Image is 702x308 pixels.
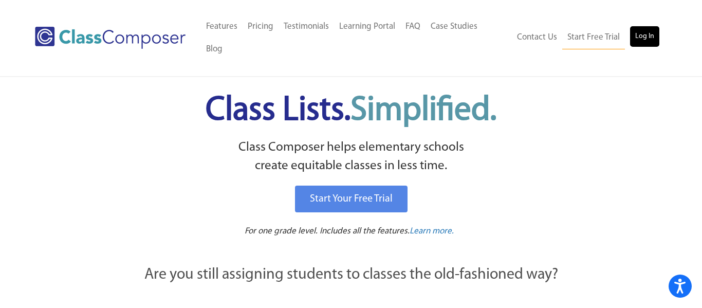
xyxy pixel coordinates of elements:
[243,15,279,38] a: Pricing
[410,227,454,235] span: Learn more.
[410,225,454,238] a: Learn more.
[630,26,659,47] a: Log In
[562,26,625,49] a: Start Free Trial
[201,15,509,61] nav: Header Menu
[245,227,410,235] span: For one grade level. Includes all the features.
[426,15,483,38] a: Case Studies
[201,38,228,61] a: Blog
[512,26,562,49] a: Contact Us
[334,15,400,38] a: Learning Portal
[279,15,334,38] a: Testimonials
[89,264,613,286] p: Are you still assigning students to classes the old-fashioned way?
[509,26,659,49] nav: Header Menu
[295,186,408,212] a: Start Your Free Trial
[35,27,185,49] img: Class Composer
[400,15,426,38] a: FAQ
[201,15,243,38] a: Features
[350,94,496,128] span: Simplified.
[87,138,615,176] p: Class Composer helps elementary schools create equitable classes in less time.
[206,94,496,128] span: Class Lists.
[310,194,393,204] span: Start Your Free Trial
